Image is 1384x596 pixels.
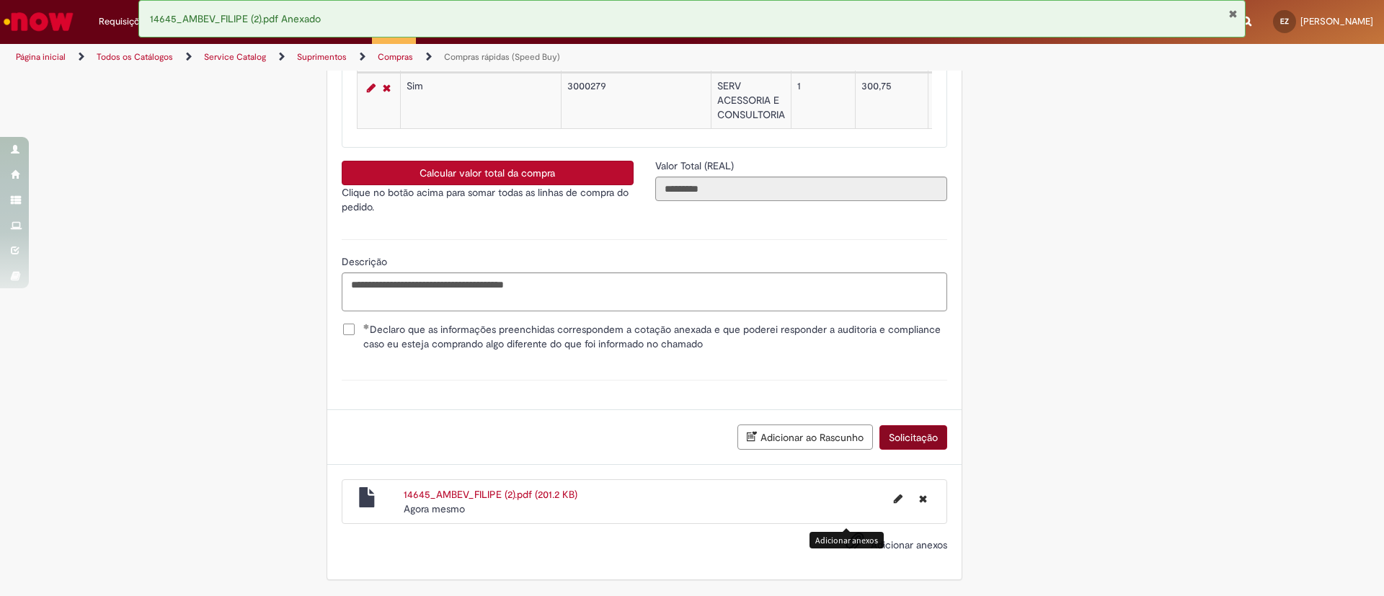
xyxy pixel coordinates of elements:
[404,502,465,515] span: Agora mesmo
[363,324,370,329] span: Obrigatório Preenchido
[378,51,413,63] a: Compras
[97,51,173,63] a: Todos os Catálogos
[711,74,791,129] td: SERV ACESSORIA E CONSULTORIA
[342,272,947,311] textarea: Descrição
[809,532,884,548] div: Adicionar anexos
[150,12,321,25] span: 14645_AMBEV_FILIPE (2).pdf Anexado
[444,51,560,63] a: Compras rápidas (Speed Buy)
[1280,17,1289,26] span: EZ
[737,424,873,450] button: Adicionar ao Rascunho
[885,487,911,510] button: Editar nome de arquivo 14645_AMBEV_FILIPE (2).pdf
[791,74,855,129] td: 1
[655,177,947,201] input: Valor Total (REAL)
[1228,8,1238,19] button: Fechar Notificação
[16,51,66,63] a: Página inicial
[363,322,947,351] span: Declaro que as informações preenchidas correspondem a cotação anexada e que poderei responder a a...
[99,14,149,29] span: Requisições
[342,255,390,268] span: Descrição
[204,51,266,63] a: Service Catalog
[379,79,394,97] a: Remover linha 1
[11,44,912,71] ul: Trilhas de página
[342,185,634,214] p: Clique no botão acima para somar todas as linhas de compra do pedido.
[400,74,561,129] td: Sim
[655,159,737,173] label: Somente leitura - Valor Total (REAL)
[928,74,1020,129] td: 300,75
[404,488,577,501] a: 14645_AMBEV_FILIPE (2).pdf (201.2 KB)
[363,79,379,97] a: Editar Linha 1
[404,502,465,515] time: 29/09/2025 11:41:24
[297,51,347,63] a: Suprimentos
[879,425,947,450] button: Solicitação
[1300,15,1373,27] span: [PERSON_NAME]
[855,74,928,129] td: 300,75
[910,487,936,510] button: Excluir 14645_AMBEV_FILIPE (2).pdf
[655,159,737,172] span: Somente leitura - Valor Total (REAL)
[871,538,947,551] span: Adicionar anexos
[1,7,76,36] img: ServiceNow
[342,161,634,185] button: Calcular valor total da compra
[561,74,711,129] td: 3000279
